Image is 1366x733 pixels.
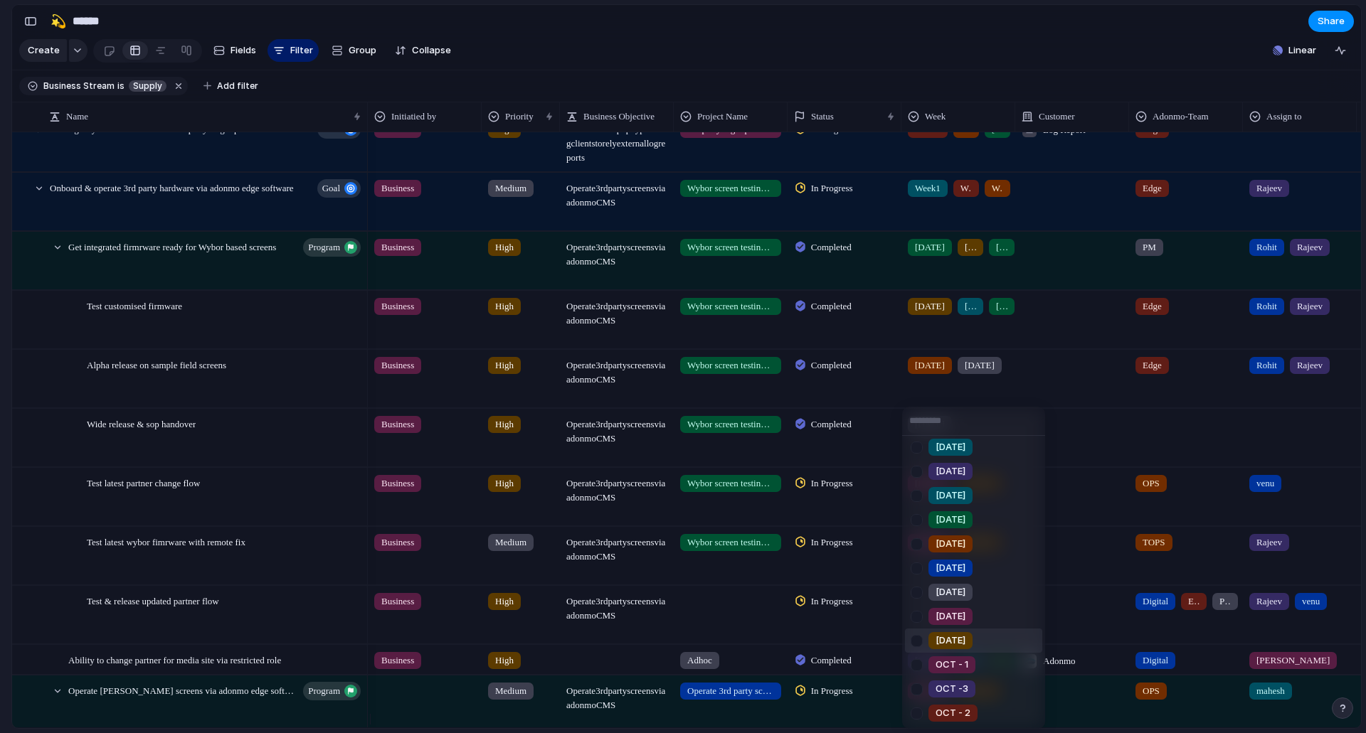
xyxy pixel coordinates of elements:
span: [DATE] [936,609,965,624]
span: [DATE] [936,464,965,478]
span: [DATE] [936,561,965,575]
span: OCT -3 [936,682,968,696]
span: OCT - 1 [936,658,968,672]
span: [DATE] [936,488,965,503]
span: [DATE] [936,633,965,648]
span: [DATE] [936,585,965,599]
span: [DATE] [936,513,965,527]
span: [DATE] [936,440,965,454]
span: [DATE] [936,537,965,551]
span: OCT - 2 [936,706,970,720]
